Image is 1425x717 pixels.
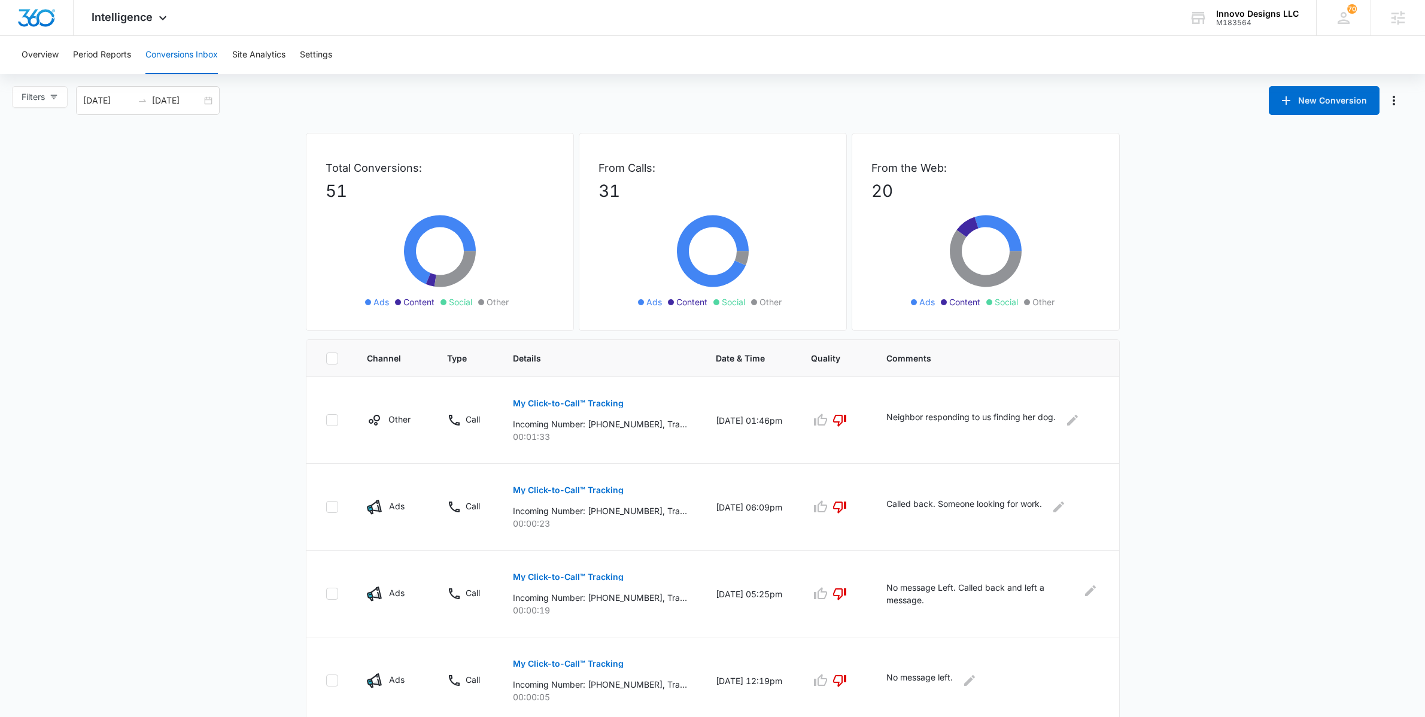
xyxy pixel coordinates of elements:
[466,587,480,599] p: Call
[449,296,472,308] span: Social
[22,36,59,74] button: Overview
[513,418,687,430] p: Incoming Number: [PHONE_NUMBER], Tracking Number: [PHONE_NUMBER], Ring To: [PHONE_NUMBER], Caller...
[152,94,202,107] input: End date
[886,497,1042,517] p: Called back. Someone looking for work.
[373,296,389,308] span: Ads
[1384,91,1403,110] button: Manage Numbers
[466,500,480,512] p: Call
[513,399,624,408] p: My Click-to-Call™ Tracking
[1269,86,1380,115] button: New Conversion
[598,178,827,203] p: 31
[513,563,624,591] button: My Click-to-Call™ Tracking
[1063,411,1082,430] button: Edit Comments
[513,573,624,581] p: My Click-to-Call™ Tracking
[138,96,147,105] span: to
[1216,19,1299,27] div: account id
[367,352,401,364] span: Channel
[1216,9,1299,19] div: account name
[886,581,1074,606] p: No message Left. Called back and left a message.
[960,671,979,690] button: Edit Comments
[513,430,687,443] p: 00:01:33
[83,94,133,107] input: Start date
[995,296,1018,308] span: Social
[886,671,953,690] p: No message left.
[22,90,45,104] span: Filters
[389,500,405,512] p: Ads
[811,352,840,364] span: Quality
[513,517,687,530] p: 00:00:23
[513,678,687,691] p: Incoming Number: [PHONE_NUMBER], Tracking Number: [PHONE_NUMBER], Ring To: [PHONE_NUMBER], Caller...
[1347,4,1357,14] span: 70
[722,296,745,308] span: Social
[513,352,670,364] span: Details
[389,587,405,599] p: Ads
[138,96,147,105] span: swap-right
[598,160,827,176] p: From Calls:
[919,296,935,308] span: Ads
[513,389,624,418] button: My Click-to-Call™ Tracking
[513,486,624,494] p: My Click-to-Call™ Tracking
[1081,581,1100,600] button: Edit Comments
[513,660,624,668] p: My Click-to-Call™ Tracking
[871,160,1100,176] p: From the Web:
[403,296,435,308] span: Content
[886,411,1056,430] p: Neighbor responding to us finding her dog.
[1049,497,1068,517] button: Edit Comments
[513,505,687,517] p: Incoming Number: [PHONE_NUMBER], Tracking Number: [PHONE_NUMBER], Ring To: [PHONE_NUMBER], Caller...
[716,352,765,364] span: Date & Time
[300,36,332,74] button: Settings
[513,604,687,616] p: 00:00:19
[388,413,411,426] p: Other
[886,352,1083,364] span: Comments
[447,352,467,364] span: Type
[1032,296,1055,308] span: Other
[676,296,707,308] span: Content
[871,178,1100,203] p: 20
[513,649,624,678] button: My Click-to-Call™ Tracking
[513,476,624,505] button: My Click-to-Call™ Tracking
[326,178,554,203] p: 51
[513,591,687,604] p: Incoming Number: [PHONE_NUMBER], Tracking Number: [PHONE_NUMBER], Ring To: [PHONE_NUMBER], Caller...
[701,464,797,551] td: [DATE] 06:09pm
[389,673,405,686] p: Ads
[646,296,662,308] span: Ads
[145,36,218,74] button: Conversions Inbox
[701,551,797,637] td: [DATE] 05:25pm
[513,691,687,703] p: 00:00:05
[326,160,554,176] p: Total Conversions:
[73,36,131,74] button: Period Reports
[232,36,285,74] button: Site Analytics
[466,413,480,426] p: Call
[759,296,782,308] span: Other
[701,377,797,464] td: [DATE] 01:46pm
[1347,4,1357,14] div: notifications count
[949,296,980,308] span: Content
[466,673,480,686] p: Call
[12,86,68,108] button: Filters
[487,296,509,308] span: Other
[92,11,153,23] span: Intelligence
